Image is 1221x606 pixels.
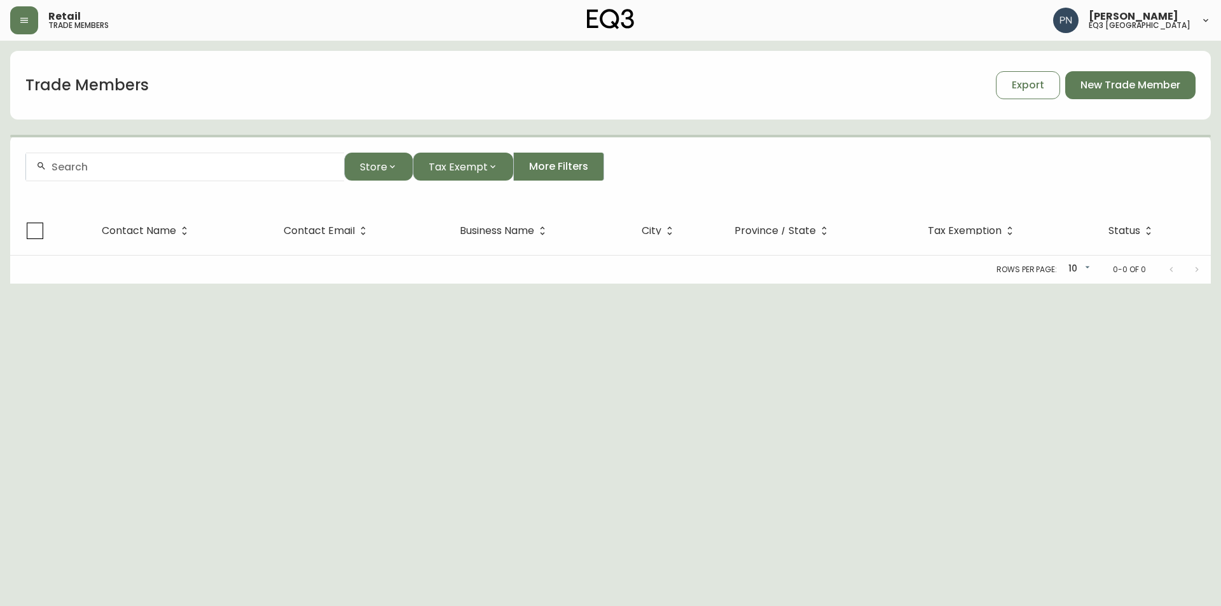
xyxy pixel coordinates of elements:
span: Contact Email [284,227,355,235]
span: Status [1108,225,1157,237]
span: Contact Name [102,225,193,237]
input: Search [52,161,334,173]
span: More Filters [529,160,588,174]
span: Contact Name [102,227,176,235]
button: Store [344,153,413,181]
h1: Trade Members [25,74,149,96]
button: New Trade Member [1065,71,1196,99]
span: Tax Exemption [928,225,1018,237]
span: City [642,225,678,237]
span: Business Name [460,227,534,235]
span: Tax Exempt [429,159,488,175]
button: Tax Exempt [413,153,513,181]
button: Export [996,71,1060,99]
span: New Trade Member [1080,78,1180,92]
div: 10 [1062,259,1093,280]
span: Retail [48,11,81,22]
h5: trade members [48,22,109,29]
span: Business Name [460,225,551,237]
span: City [642,227,661,235]
span: Export [1012,78,1044,92]
p: 0-0 of 0 [1113,264,1146,275]
img: logo [587,9,634,29]
button: More Filters [513,153,604,181]
span: Province / State [735,225,832,237]
span: Province / State [735,227,816,235]
span: Tax Exemption [928,227,1002,235]
span: Store [360,159,387,175]
h5: eq3 [GEOGRAPHIC_DATA] [1089,22,1190,29]
span: [PERSON_NAME] [1089,11,1178,22]
span: Contact Email [284,225,371,237]
img: 496f1288aca128e282dab2021d4f4334 [1053,8,1079,33]
p: Rows per page: [997,264,1057,275]
span: Status [1108,227,1140,235]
